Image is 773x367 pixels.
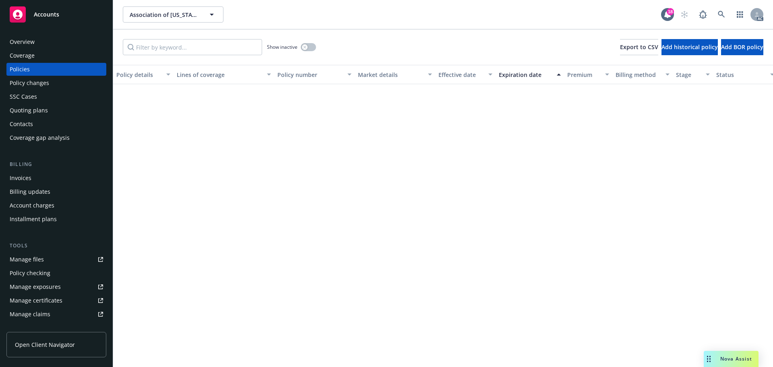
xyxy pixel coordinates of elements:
a: Invoices [6,172,106,185]
div: Manage claims [10,308,50,321]
a: Overview [6,35,106,48]
div: Billing method [616,70,661,79]
div: SSC Cases [10,90,37,103]
button: Nova Assist [704,351,759,367]
button: Market details [355,65,435,84]
span: Nova Assist [720,355,752,362]
div: Overview [10,35,35,48]
button: Effective date [435,65,496,84]
button: Premium [564,65,612,84]
a: Manage files [6,253,106,266]
div: 18 [667,8,674,15]
a: Coverage [6,49,106,62]
div: Billing [6,160,106,168]
a: Contacts [6,118,106,131]
div: Contacts [10,118,33,131]
div: Coverage gap analysis [10,131,70,144]
span: Add BOR policy [721,43,763,51]
a: Quoting plans [6,104,106,117]
div: Manage BORs [10,321,48,334]
div: Tools [6,242,106,250]
button: Stage [673,65,713,84]
a: Search [713,6,730,23]
div: Manage exposures [10,280,61,293]
a: Switch app [732,6,748,23]
div: Policies [10,63,30,76]
button: Add BOR policy [721,39,763,55]
div: Lines of coverage [177,70,262,79]
div: Effective date [438,70,484,79]
div: Policy changes [10,77,49,89]
a: Installment plans [6,213,106,226]
a: Accounts [6,3,106,26]
div: Coverage [10,49,35,62]
a: Report a Bug [695,6,711,23]
div: Policy number [277,70,343,79]
div: Status [716,70,765,79]
button: Billing method [612,65,673,84]
span: Show inactive [267,44,298,50]
div: Policy details [116,70,161,79]
div: Manage certificates [10,294,62,307]
div: Manage files [10,253,44,266]
button: Add historical policy [661,39,718,55]
div: Invoices [10,172,31,185]
div: Stage [676,70,701,79]
button: Lines of coverage [174,65,274,84]
span: Open Client Navigator [15,340,75,349]
button: Export to CSV [620,39,658,55]
span: Accounts [34,11,59,18]
input: Filter by keyword... [123,39,262,55]
div: Expiration date [499,70,552,79]
div: Drag to move [704,351,714,367]
a: Policy checking [6,267,106,280]
button: Policy number [274,65,355,84]
a: Manage BORs [6,321,106,334]
a: Policy changes [6,77,106,89]
div: Account charges [10,199,54,212]
a: Start snowing [676,6,692,23]
button: Policy details [113,65,174,84]
a: Account charges [6,199,106,212]
div: Quoting plans [10,104,48,117]
a: Manage certificates [6,294,106,307]
span: Export to CSV [620,43,658,51]
div: Policy checking [10,267,50,280]
div: Billing updates [10,185,50,198]
a: Policies [6,63,106,76]
a: Coverage gap analysis [6,131,106,144]
div: Installment plans [10,213,57,226]
a: Billing updates [6,185,106,198]
button: Expiration date [496,65,564,84]
span: Add historical policy [661,43,718,51]
span: Association of [US_STATE] Water Agencies Foundation [130,10,199,19]
div: Premium [567,70,600,79]
button: Association of [US_STATE] Water Agencies Foundation [123,6,223,23]
div: Market details [358,70,423,79]
a: Manage claims [6,308,106,321]
a: Manage exposures [6,280,106,293]
a: SSC Cases [6,90,106,103]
